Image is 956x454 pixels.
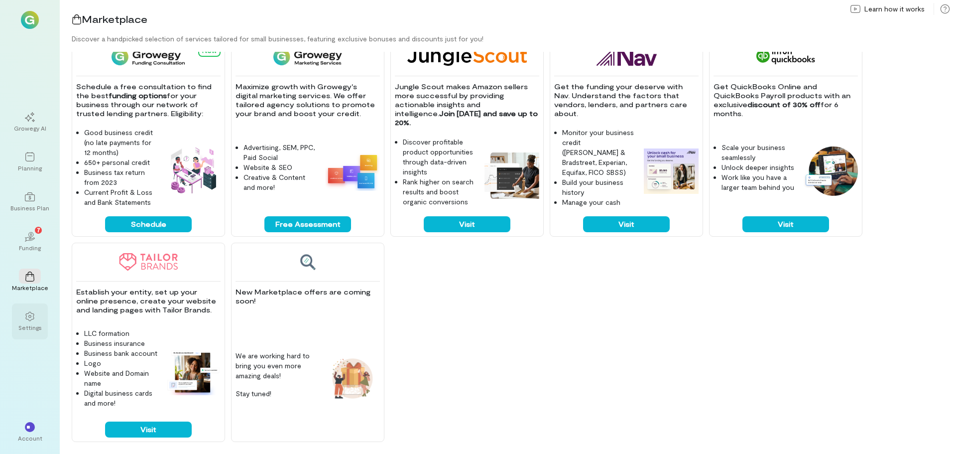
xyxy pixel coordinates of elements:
li: Scale your business seamlessly [721,143,795,162]
li: Discover profitable product opportunities through data-driven insights [403,137,477,177]
strong: discount of 30% off [747,100,821,109]
img: Growegy - Marketing Services feature [325,151,380,191]
a: Marketplace [12,264,48,300]
li: Advertising, SEM, PPC, Paid Social [243,143,317,162]
p: Schedule a free consultation to find the best for your business through our network of trusted le... [76,82,221,118]
li: Work like you have a larger team behind you [721,172,795,192]
img: Coming soon [299,253,316,271]
a: Funding [12,224,48,260]
img: Jungle Scout [407,48,527,66]
li: Business tax return from 2023 [84,167,158,187]
a: Business Plan [12,184,48,220]
div: Growegy AI [14,124,46,132]
img: Growegy - Marketing Services [273,48,343,66]
img: QuickBooks feature [803,147,858,196]
img: Nav feature [644,149,699,194]
li: Business insurance [84,338,158,348]
p: Establish your entity, set up your online presence, create your website and landing pages with Ta... [76,288,221,314]
button: Free Assessment [264,216,351,232]
img: Jungle Scout feature [484,152,539,199]
li: Logo [84,358,158,368]
div: Planning [18,164,42,172]
p: Get QuickBooks Online and QuickBooks Payroll products with an exclusive for 6 months. [714,82,858,118]
div: Marketplace [12,284,48,292]
img: Tailor Brands feature [166,349,221,396]
button: Visit [105,422,192,438]
li: Website & SEO [243,162,317,172]
div: Discover a handpicked selection of services tailored for small businesses, featuring exclusive bo... [72,34,956,44]
p: Jungle Scout makes Amazon sellers more successful by providing actionable insights and intelligence. [395,82,539,127]
strong: funding options [109,91,167,100]
li: Digital business cards and more! [84,388,158,408]
span: Learn how it works [864,4,925,14]
p: New Marketplace offers are coming soon! [236,288,380,305]
li: LLC formation [84,328,158,338]
a: Settings [12,303,48,339]
li: Website and Domain name [84,368,158,388]
p: We are working hard to bring you even more amazing deals! [236,351,317,381]
img: Coming soon feature [325,351,380,406]
img: Funding Consultation [112,48,185,66]
button: Visit [424,216,510,232]
li: Current Profit & Loss and Bank Statements [84,187,158,207]
li: Creative & Content and more! [243,172,317,192]
li: Build your business history [562,177,636,197]
p: Get the funding your deserve with Nav. Understand the factors that vendors, lenders, and partners... [554,82,699,118]
a: Growegy AI [12,104,48,140]
div: Settings [18,323,42,331]
li: Business bank account [84,348,158,358]
li: 650+ personal credit [84,157,158,167]
li: Monitor your business credit ([PERSON_NAME] & Bradstreet, Experian, Equifax, FICO SBSS) [562,128,636,177]
span: Marketplace [82,13,147,25]
li: Unlock deeper insights [721,162,795,172]
img: QuickBooks [756,48,815,66]
div: Account [18,434,42,442]
a: Planning [12,144,48,180]
button: Visit [583,216,670,232]
img: Funding Consultation feature [166,144,221,198]
div: Funding [19,244,41,252]
p: Stay tuned! [236,389,317,399]
div: Business Plan [10,204,49,212]
strong: Join [DATE] and save up to 20%. [395,109,540,127]
p: Maximize growth with Growegy's digital marketing services. We offer tailored agency solutions to ... [236,82,380,118]
span: 7 [37,225,40,234]
img: Nav [597,48,657,66]
img: Tailor Brands [119,253,178,271]
button: Visit [742,216,829,232]
li: Good business credit (no late payments for 12 months) [84,128,158,157]
li: Rank higher on search results and boost organic conversions [403,177,477,207]
li: Manage your cash [562,197,636,207]
button: Schedule [105,216,192,232]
